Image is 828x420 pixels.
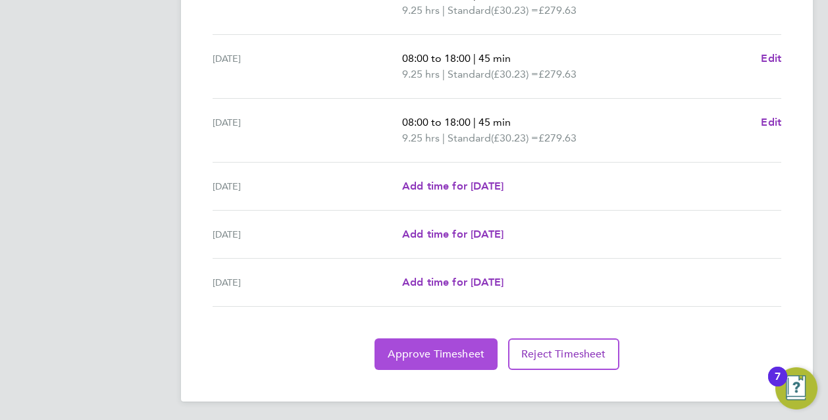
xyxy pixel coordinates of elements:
[538,4,577,16] span: £279.63
[402,116,471,128] span: 08:00 to 18:00
[761,115,781,130] a: Edit
[213,51,402,82] div: [DATE]
[473,52,476,65] span: |
[761,51,781,66] a: Edit
[402,276,504,288] span: Add time for [DATE]
[375,338,498,370] button: Approve Timesheet
[473,116,476,128] span: |
[761,116,781,128] span: Edit
[442,4,445,16] span: |
[402,4,440,16] span: 9.25 hrs
[402,228,504,240] span: Add time for [DATE]
[508,338,619,370] button: Reject Timesheet
[775,377,781,394] div: 7
[491,68,538,80] span: (£30.23) =
[521,348,606,361] span: Reject Timesheet
[402,68,440,80] span: 9.25 hrs
[402,226,504,242] a: Add time for [DATE]
[491,132,538,144] span: (£30.23) =
[442,132,445,144] span: |
[479,116,511,128] span: 45 min
[402,178,504,194] a: Add time for [DATE]
[538,132,577,144] span: £279.63
[402,275,504,290] a: Add time for [DATE]
[388,348,484,361] span: Approve Timesheet
[491,4,538,16] span: (£30.23) =
[442,68,445,80] span: |
[213,178,402,194] div: [DATE]
[213,275,402,290] div: [DATE]
[213,226,402,242] div: [DATE]
[448,3,491,18] span: Standard
[402,52,471,65] span: 08:00 to 18:00
[448,130,491,146] span: Standard
[448,66,491,82] span: Standard
[761,52,781,65] span: Edit
[538,68,577,80] span: £279.63
[479,52,511,65] span: 45 min
[213,115,402,146] div: [DATE]
[402,132,440,144] span: 9.25 hrs
[775,367,817,409] button: Open Resource Center, 7 new notifications
[402,180,504,192] span: Add time for [DATE]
